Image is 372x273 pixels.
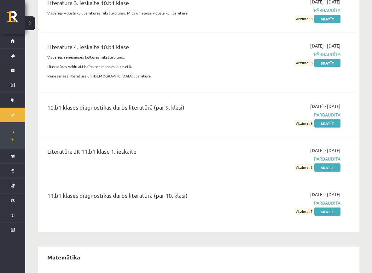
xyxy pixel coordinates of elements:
[47,54,240,60] p: Vispārīgs renesanses kultūras raksturojums.
[47,147,240,159] div: Literatūra JK 11.b1 klase 1. ieskaite
[310,191,340,198] span: [DATE] - [DATE]
[295,120,313,127] span: Atzīme: 9
[295,208,313,215] span: Atzīme: 7
[314,163,340,172] a: Skatīt
[249,51,340,58] span: Pārbaudīta
[47,43,240,54] div: Literatūra 4. ieskaite 10.b1 klase
[295,15,313,22] span: Atzīme: 8
[249,156,340,162] span: Pārbaudīta
[249,7,340,14] span: Pārbaudīta
[314,15,340,23] a: Skatīt
[47,64,240,69] p: Literatūras veidu attīstība renesanses laikmetā.
[7,11,25,27] a: Rīgas 1. Tālmācības vidusskola
[47,191,240,203] div: 11.b1 klases diagnostikas darbs literatūrā (par 10. klasi)
[314,59,340,67] a: Skatīt
[249,111,340,118] span: Pārbaudīta
[47,103,240,115] div: 10.b1 klases diagnostikas darbs literatūrā (par 9. klasi)
[314,208,340,216] a: Skatīt
[295,60,313,66] span: Atzīme: 6
[41,250,86,264] h2: Matemātika
[314,119,340,128] a: Skatīt
[295,164,313,171] span: Atzīme: 8
[47,73,240,79] p: Renesanses literatūra un [DEMOGRAPHIC_DATA] literatūra.
[47,10,240,16] p: Vispārīgs viduslaiku literatūras raksturojums. Mīts un eposs viduslaiku literatūrā
[310,103,340,110] span: [DATE] - [DATE]
[249,200,340,206] span: Pārbaudīta
[310,147,340,154] span: [DATE] - [DATE]
[310,43,340,49] span: [DATE] - [DATE]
